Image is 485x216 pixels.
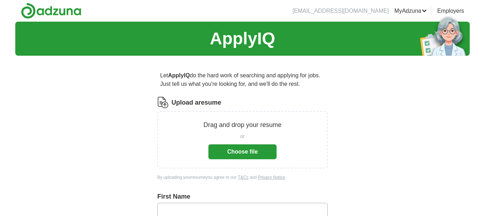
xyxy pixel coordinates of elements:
[203,120,282,130] p: Drag and drop your resume
[293,7,389,15] li: [EMAIL_ADDRESS][DOMAIN_NAME]
[240,133,245,140] span: or
[168,72,190,78] strong: ApplyIQ
[157,192,328,201] label: First Name
[208,144,277,159] button: Choose file
[238,175,249,180] a: T&Cs
[437,7,464,15] a: Employers
[258,175,285,180] a: Privacy Notice
[394,7,427,15] a: MyAdzuna
[210,26,275,51] h1: ApplyIQ
[21,3,81,19] img: Adzuna logo
[157,97,169,108] img: CV Icon
[171,98,221,107] label: Upload a resume
[157,68,328,91] p: Let do the hard work of searching and applying for jobs. Just tell us what you're looking for, an...
[157,174,328,181] div: By uploading your resume you agree to our and .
